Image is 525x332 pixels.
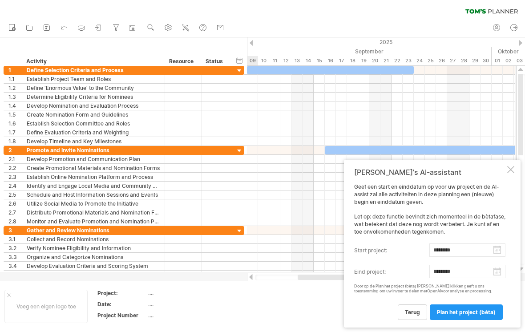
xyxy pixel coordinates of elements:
div: 1.3 [8,93,22,101]
div: 2.2 [8,164,22,172]
div: Verify Nominee Eligibility and Information [27,244,160,252]
label: eind project: [354,265,429,279]
div: vrijdag, 12 September 2025 [280,56,291,65]
div: woensdag, 24 September 2025 [414,56,425,65]
div: 3 [8,226,22,235]
div: 2.6 [8,199,22,208]
div: zondag, 21 September 2025 [380,56,392,65]
span: Plan het project (bèta) [437,309,496,316]
div: donderdag, 11 September 2025 [269,56,280,65]
div: 2.1 [8,155,22,163]
div: 2.4 [8,182,22,190]
div: Resource [169,57,196,66]
div: Define Evaluation Criteria and Weighting [27,128,160,137]
div: 2.8 [8,217,22,226]
div: vrijdag, 19 September 2025 [358,56,369,65]
div: dinsdag, 30 September 2025 [481,56,492,65]
div: maandag, 15 September 2025 [314,56,325,65]
div: September 2025 [158,47,492,56]
div: Activity [26,57,160,66]
div: 1.4 [8,101,22,110]
div: [PERSON_NAME]'s AI-assistant [354,168,505,177]
div: donderdag, 18 September 2025 [347,56,358,65]
div: 1.8 [8,137,22,146]
div: Distribute Promotional Materials and Nomination Forms [27,208,160,217]
div: 1.2 [8,84,22,92]
div: 1.6 [8,119,22,128]
div: 2.7 [8,208,22,217]
div: Utilize Social Media to Promote the Initiative [27,199,160,208]
div: Develop Nomination and Evaluation Process [27,101,160,110]
div: woensdag, 1 Oktober 2025 [492,56,503,65]
div: Collect and Record Nominations [27,235,160,243]
div: 1.7 [8,128,22,137]
div: 1.5 [8,110,22,119]
div: .... [148,312,223,319]
div: maandag, 29 September 2025 [469,56,481,65]
div: Develop Timeline and Key Milestones [27,137,160,146]
div: dinsdag, 9 September 2025 [247,56,258,65]
div: woensdag, 17 September 2025 [336,56,347,65]
div: Develop Evaluation Criteria and Scoring System [27,262,160,270]
div: 1 [8,66,22,74]
label: start project: [354,243,429,258]
div: Monitor and Evaluate Promotion and Nomination Progress [27,217,160,226]
div: Promote and Invite Nominations [27,146,160,154]
div: Project: [97,289,146,297]
a: terug [398,304,427,320]
div: 3.5 [8,271,22,279]
div: 2.5 [8,190,22,199]
div: Project Number [97,312,146,319]
div: Door op de Plan het project (bèta) [PERSON_NAME] klikken geeft u ons toestemming om uw invoer te ... [354,284,505,294]
div: Define Selection Criteria and Process [27,66,160,74]
div: 1.1 [8,75,22,83]
div: 2 [8,146,22,154]
div: 3.3 [8,253,22,261]
div: Establish Project Team and Roles [27,75,160,83]
div: zondag, 28 September 2025 [458,56,469,65]
a: OpenAI [427,288,441,293]
div: woensdag, 10 September 2025 [258,56,269,65]
div: Status [206,57,225,66]
div: zaterdag, 20 September 2025 [369,56,380,65]
div: .... [148,300,223,308]
div: Identify and Engage Local Media and Community Partners [27,182,160,190]
div: Create Promotional Materials and Nomination Forms [27,164,160,172]
div: zaterdag, 13 September 2025 [291,56,303,65]
div: vrijdag, 3 Oktober 2025 [514,56,525,65]
div: Organize and Categorize Nominations [27,253,160,261]
div: Define 'Enormous Value' to the Community [27,84,160,92]
div: dinsdag, 23 September 2025 [403,56,414,65]
div: Schedule and Host Information Sessions and Events [27,190,160,199]
div: donderdag, 25 September 2025 [425,56,436,65]
div: Gather and Review Nominations [27,226,160,235]
div: zaterdag, 27 September 2025 [447,56,458,65]
div: .... [148,289,223,297]
div: Establish Online Nomination Platform and Process [27,173,160,181]
div: 3.2 [8,244,22,252]
div: 2.3 [8,173,22,181]
div: vrijdag, 26 September 2025 [436,56,447,65]
div: 3.4 [8,262,22,270]
div: donderdag, 2 Oktober 2025 [503,56,514,65]
div: Geef een start en einddatum op voor uw project en de AI-assist zal alle activiteiten in deze plan... [354,183,505,320]
div: 3.1 [8,235,22,243]
div: Assign Evaluation Committee Members to Review Nominations [27,271,160,279]
div: zondag, 14 September 2025 [303,56,314,65]
div: maandag, 22 September 2025 [392,56,403,65]
span: terug [405,309,420,316]
div: dinsdag, 16 September 2025 [325,56,336,65]
div: Create Nomination Form and Guidelines [27,110,160,119]
div: Develop Promotion and Communication Plan [27,155,160,163]
div: Determine Eligibility Criteria for Nominees [27,93,160,101]
div: Date: [97,300,146,308]
div: Establish Selection Committee and Roles [27,119,160,128]
div: Voeg een eigen logo toe [4,290,88,323]
a: Plan het project (bèta) [430,304,503,320]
